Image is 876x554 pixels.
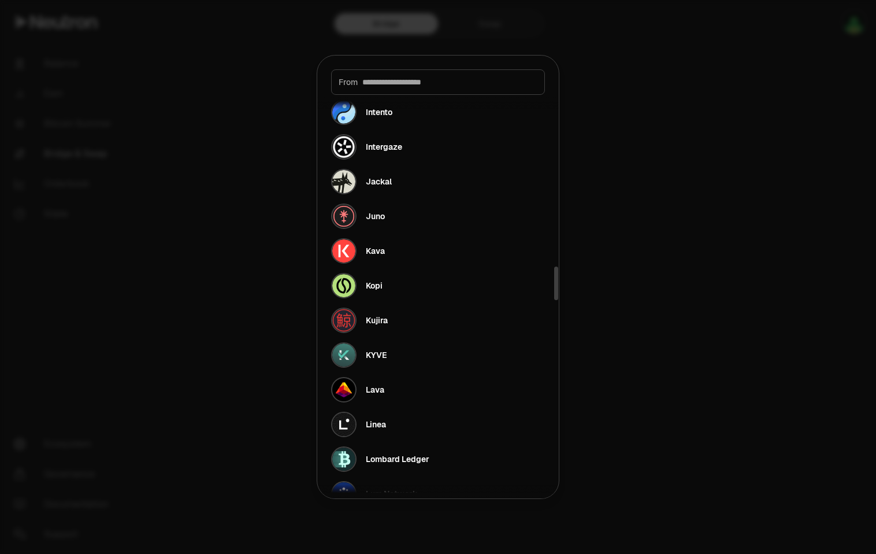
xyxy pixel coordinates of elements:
[366,384,384,396] div: Lava
[366,141,402,153] div: Intergaze
[324,234,552,268] button: Kava LogoKava
[366,315,388,326] div: Kujira
[366,210,385,222] div: Juno
[324,442,552,477] button: Lombard Ledger LogoLombard Ledger
[332,448,355,471] img: Lombard Ledger Logo
[324,268,552,303] button: Kopi LogoKopi
[332,135,355,158] img: Intergaze Logo
[366,280,383,291] div: Kopi
[332,274,355,297] img: Kopi Logo
[324,130,552,164] button: Intergaze LogoIntergaze
[324,199,552,234] button: Juno LogoJuno
[366,245,385,257] div: Kava
[332,239,355,263] img: Kava Logo
[332,413,355,436] img: Linea Logo
[366,106,392,118] div: Intento
[366,453,429,465] div: Lombard Ledger
[324,338,552,372] button: KYVE LogoKYVE
[332,378,355,401] img: Lava Logo
[366,349,387,361] div: KYVE
[332,170,355,193] img: Jackal Logo
[366,488,418,500] div: Lum Network
[332,344,355,367] img: KYVE Logo
[324,95,552,130] button: Intento LogoIntento
[366,176,392,187] div: Jackal
[332,482,355,505] img: Lum Network Logo
[324,303,552,338] button: Kujira LogoKujira
[366,419,386,430] div: Linea
[324,407,552,442] button: Linea LogoLinea
[324,164,552,199] button: Jackal LogoJackal
[324,372,552,407] button: Lava LogoLava
[324,477,552,511] button: Lum Network LogoLum Network
[332,309,355,332] img: Kujira Logo
[332,205,355,228] img: Juno Logo
[339,76,358,88] span: From
[332,101,355,124] img: Intento Logo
